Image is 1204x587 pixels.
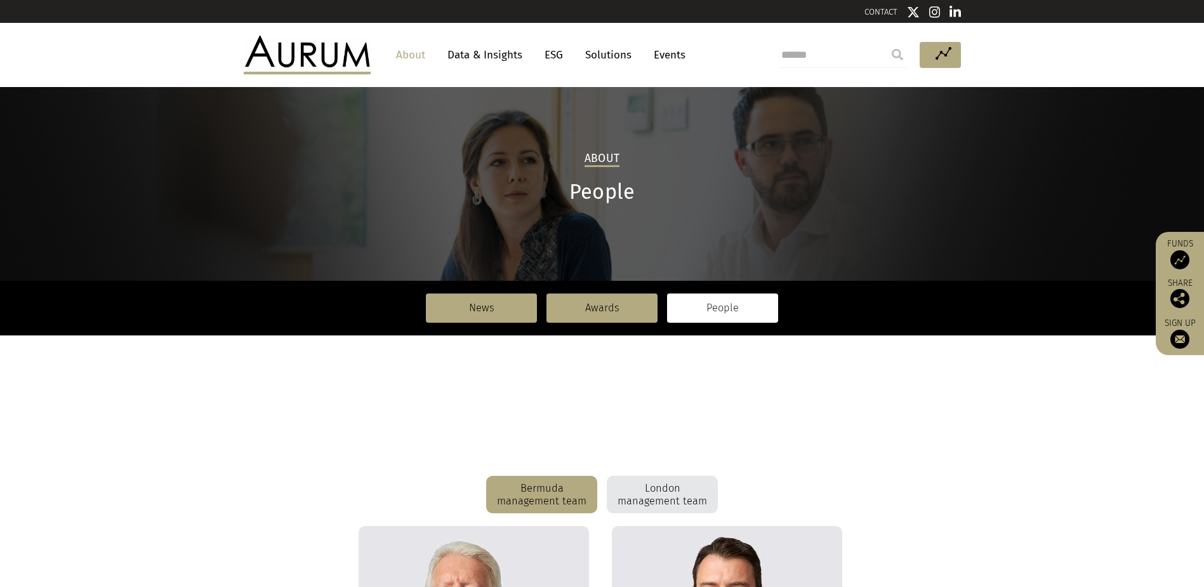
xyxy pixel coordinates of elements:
[864,7,897,17] a: CONTACT
[929,6,941,18] img: Instagram icon
[486,476,597,514] div: Bermuda management team
[1162,238,1198,269] a: Funds
[538,43,569,67] a: ESG
[885,42,910,67] input: Submit
[244,36,371,74] img: Aurum
[949,6,961,18] img: Linkedin icon
[244,180,961,205] h1: People
[441,43,529,67] a: Data & Insights
[1170,330,1189,349] img: Sign up to our newsletter
[546,293,658,323] a: Awards
[390,43,432,67] a: About
[1170,289,1189,308] img: Share this post
[579,43,638,67] a: Solutions
[667,293,778,323] a: People
[647,43,685,67] a: Events
[607,476,718,514] div: London management team
[426,293,537,323] a: News
[1170,250,1189,269] img: Access Funds
[1162,318,1198,349] a: Sign up
[1162,279,1198,308] div: Share
[585,152,619,167] h2: About
[907,6,920,18] img: Twitter icon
